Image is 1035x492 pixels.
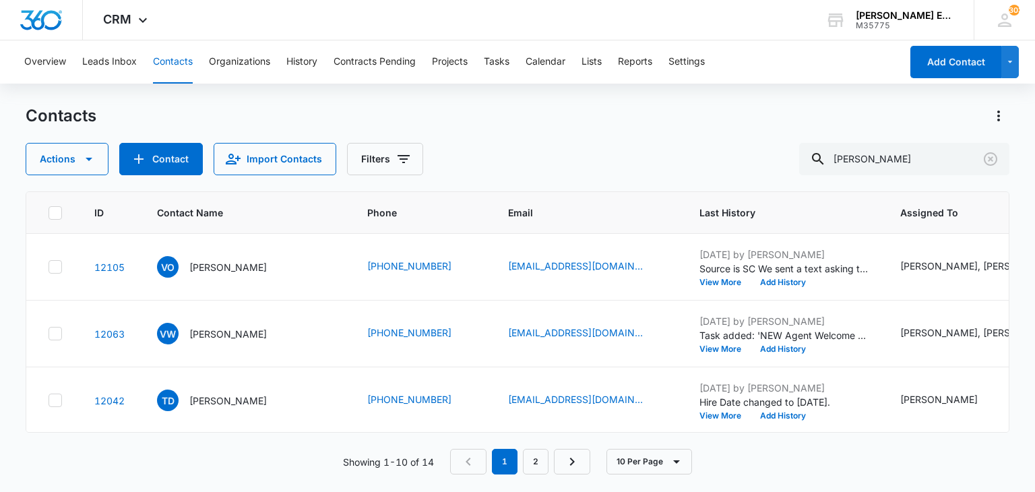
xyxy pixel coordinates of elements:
span: CRM [103,12,131,26]
div: Assigned To - Michelle Beeson - Select to Edit Field [900,392,1002,408]
button: Reports [618,40,652,84]
a: [PHONE_NUMBER] [367,326,451,340]
button: View More [699,412,751,420]
div: Contact Name - Theresa DiCiolla - Select to Edit Field [157,390,291,411]
div: [PERSON_NAME] [900,392,978,406]
div: Contact Name - Victoria Waddell - Select to Edit Field [157,323,291,344]
p: [PERSON_NAME] [189,394,267,408]
div: Email - torigwaddell@gmail.com - Select to Edit Field [508,326,667,342]
button: View More [699,345,751,353]
div: account name [856,10,954,21]
span: Contact Name [157,206,315,220]
button: Calendar [526,40,565,84]
button: Settings [668,40,705,84]
nav: Pagination [450,449,590,474]
button: Import Contacts [214,143,336,175]
div: Phone - (951) 463-7273 - Select to Edit Field [367,259,476,275]
div: Contact Name - Vanessa Olmos - Select to Edit Field [157,256,291,278]
button: Actions [26,143,108,175]
button: Lists [582,40,602,84]
span: Last History [699,206,848,220]
a: Navigate to contact details page for Victoria Waddell [94,328,125,340]
button: Clear [980,148,1001,170]
p: Task added: 'NEW Agent Welcome Call (Mentor)' [699,328,868,342]
button: Actions [988,105,1009,127]
div: account id [856,21,954,30]
a: [PHONE_NUMBER] [367,392,451,406]
span: VW [157,323,179,344]
a: Page 2 [523,449,548,474]
button: Add History [751,412,815,420]
button: Contacts [153,40,193,84]
button: View More [699,278,751,286]
button: Filters [347,143,423,175]
button: 10 Per Page [606,449,692,474]
a: [EMAIL_ADDRESS][DOMAIN_NAME] [508,259,643,273]
span: VO [157,256,179,278]
button: Add Contact [910,46,1001,78]
span: ID [94,206,105,220]
a: [PHONE_NUMBER] [367,259,451,273]
div: [PERSON_NAME], [PERSON_NAME] [900,326,1035,340]
div: Email - theresadiciolla@gmail.com - Select to Edit Field [508,392,667,408]
p: Source is SC We sent a text asking to reconnect and the response was- Hi [PERSON_NAME], yes I wou... [699,262,868,276]
button: Contracts Pending [334,40,416,84]
button: Projects [432,40,468,84]
div: Email - vanessaolmoshomes@gmail.com - Select to Edit Field [508,259,667,275]
a: Next Page [554,449,590,474]
span: Phone [367,206,456,220]
button: Organizations [209,40,270,84]
button: Overview [24,40,66,84]
button: Leads Inbox [82,40,137,84]
p: [PERSON_NAME] [189,327,267,341]
em: 1 [492,449,517,474]
a: Navigate to contact details page for Theresa DiCiolla [94,395,125,406]
input: Search Contacts [799,143,1009,175]
h1: Contacts [26,106,96,126]
div: [PERSON_NAME], [PERSON_NAME] [900,259,1035,273]
p: [DATE] by [PERSON_NAME] [699,247,868,262]
p: [PERSON_NAME] [189,260,267,274]
span: 303 [1009,5,1020,16]
a: [EMAIL_ADDRESS][DOMAIN_NAME] [508,392,643,406]
p: [DATE] by [PERSON_NAME] [699,314,868,328]
a: [EMAIL_ADDRESS][DOMAIN_NAME] [508,326,643,340]
button: Add Contact [119,143,203,175]
button: Add History [751,278,815,286]
button: Tasks [484,40,509,84]
span: Email [508,206,648,220]
div: Phone - (916) 539-1116 - Select to Edit Field [367,326,476,342]
p: [DATE] by [PERSON_NAME] [699,381,868,395]
a: Navigate to contact details page for Vanessa Olmos [94,262,125,273]
button: Add History [751,345,815,353]
div: notifications count [1009,5,1020,16]
div: Phone - (951) 285-9969 - Select to Edit Field [367,392,476,408]
span: TD [157,390,179,411]
p: Showing 1-10 of 14 [343,455,434,469]
p: Hire Date changed to [DATE]. [699,395,868,409]
button: History [286,40,317,84]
